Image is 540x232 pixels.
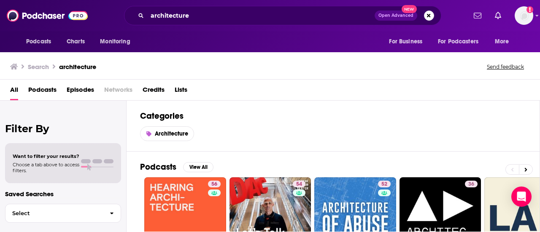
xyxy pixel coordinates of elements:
span: Monitoring [100,36,130,48]
button: Open AdvancedNew [375,11,417,21]
a: Credits [143,83,165,100]
button: View All [183,162,213,172]
a: Lists [175,83,187,100]
button: open menu [20,34,62,50]
span: For Business [389,36,422,48]
input: Search podcasts, credits, & more... [147,9,375,22]
a: 52 [378,181,391,187]
span: Want to filter your results? [13,153,79,159]
svg: Add a profile image [526,6,533,13]
h2: Podcasts [140,162,176,172]
a: PodcastsView All [140,162,213,172]
div: Search podcasts, credits, & more... [124,6,441,25]
button: Show profile menu [515,6,533,25]
span: 36 [468,180,474,189]
span: 56 [211,180,217,189]
button: Select [5,204,121,223]
button: open menu [432,34,491,50]
button: open menu [94,34,141,50]
a: All [10,83,18,100]
button: open menu [383,34,433,50]
button: Send feedback [484,63,526,70]
a: 56 [208,181,221,187]
span: For Podcasters [438,36,478,48]
h3: architecture [59,63,96,71]
h2: Categories [140,111,526,121]
h3: Search [28,63,49,71]
span: 54 [296,180,302,189]
span: Architecture [155,130,188,137]
span: More [495,36,509,48]
a: Architecture [140,126,194,141]
a: Podcasts [28,83,57,100]
img: User Profile [515,6,533,25]
p: Saved Searches [5,190,121,198]
span: Podcasts [26,36,51,48]
span: Networks [104,83,132,100]
a: 36 [465,181,478,187]
div: Open Intercom Messenger [511,187,532,207]
span: Logged in as tfnewsroom [515,6,533,25]
span: 52 [381,180,387,189]
span: Select [5,211,103,216]
a: Charts [61,34,90,50]
span: Choose a tab above to access filters. [13,162,79,173]
img: Podchaser - Follow, Share and Rate Podcasts [7,8,88,24]
button: open menu [489,34,520,50]
a: Show notifications dropdown [491,8,505,23]
span: New [402,5,417,13]
span: Open Advanced [378,13,413,18]
a: Episodes [67,83,94,100]
h2: Filter By [5,123,121,135]
a: Show notifications dropdown [470,8,485,23]
span: Charts [67,36,85,48]
a: 54 [293,181,305,187]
